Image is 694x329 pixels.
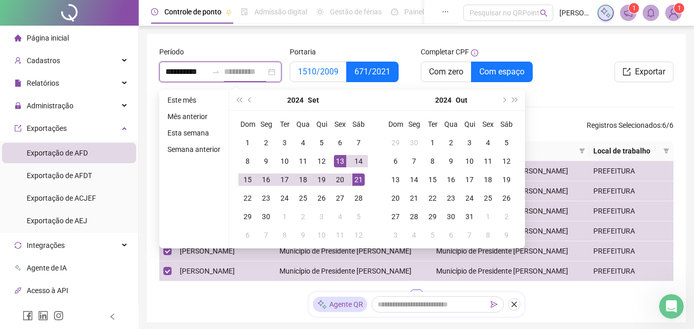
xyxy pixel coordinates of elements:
[241,229,254,241] div: 6
[678,5,681,12] span: 1
[661,143,671,159] span: filter
[405,189,423,207] td: 2024-10-21
[151,8,158,15] span: clock-circle
[164,8,221,16] span: Controle de ponto
[330,8,382,16] span: Gestão de férias
[445,155,457,167] div: 9
[297,229,309,241] div: 9
[331,189,349,207] td: 2024-09-27
[423,189,442,207] td: 2024-10-22
[238,115,257,133] th: Dom
[386,170,405,189] td: 2024-10-13
[109,313,116,320] span: left
[260,137,272,149] div: 2
[349,189,368,207] td: 2024-09-28
[257,170,275,189] td: 2024-09-16
[238,152,257,170] td: 2024-09-08
[497,170,516,189] td: 2024-10-19
[294,115,312,133] th: Qua
[352,210,365,223] div: 5
[614,62,673,82] button: Exportar
[389,173,402,186] div: 13
[404,8,444,16] span: Painel do DP
[315,155,328,167] div: 12
[331,115,349,133] th: Sex
[405,226,423,244] td: 2024-11-04
[241,155,254,167] div: 8
[14,287,22,294] span: api
[500,173,513,186] div: 19
[257,133,275,152] td: 2024-09-02
[435,90,452,110] button: year panel
[334,192,346,204] div: 27
[460,207,479,226] td: 2024-10-31
[312,133,331,152] td: 2024-09-05
[331,170,349,189] td: 2024-09-20
[163,110,224,123] li: Mês anterior
[352,229,365,241] div: 12
[212,68,220,76] span: swap-right
[587,121,661,129] span: Registros Selecionados
[278,137,291,149] div: 3
[238,207,257,226] td: 2024-09-29
[275,226,294,244] td: 2024-10-08
[317,299,327,310] img: sparkle-icon.fc2bf0ac1784a2077858766a79e2daf3.svg
[294,152,312,170] td: 2024-09-11
[405,152,423,170] td: 2024-10-07
[275,152,294,170] td: 2024-09-10
[629,3,639,13] sup: 1
[294,226,312,244] td: 2024-10-09
[278,210,291,223] div: 1
[352,173,365,186] div: 21
[334,155,346,167] div: 13
[27,241,65,249] span: Integrações
[423,289,435,302] li: Próxima página
[257,226,275,244] td: 2024-10-07
[423,152,442,170] td: 2024-10-08
[423,133,442,152] td: 2024-10-01
[298,67,339,76] span: 1510/2009
[260,173,272,186] div: 16
[423,170,442,189] td: 2024-10-15
[398,289,410,302] button: left
[389,192,402,204] div: 20
[432,241,589,261] td: Município de Presidente [PERSON_NAME]
[38,311,48,321] span: linkedin
[559,7,591,18] span: [PERSON_NAME]
[27,149,88,157] span: Exportação de AFD
[624,8,633,17] span: notification
[315,210,328,223] div: 3
[405,133,423,152] td: 2024-09-30
[163,143,224,156] li: Semana anterior
[349,207,368,226] td: 2024-10-05
[14,242,22,249] span: sync
[460,152,479,170] td: 2024-10-10
[589,201,674,221] td: PREFEITURA
[463,137,476,149] div: 3
[423,207,442,226] td: 2024-10-29
[463,210,476,223] div: 31
[275,241,432,261] td: Município de Presidente [PERSON_NAME]
[159,46,184,57] span: Período
[312,189,331,207] td: 2024-09-26
[442,189,460,207] td: 2024-10-23
[410,289,423,302] li: 1
[445,229,457,241] div: 6
[386,189,405,207] td: 2024-10-20
[663,148,669,154] span: filter
[482,155,494,167] div: 11
[27,124,67,132] span: Exportações
[442,8,449,15] span: ellipsis
[241,210,254,223] div: 29
[260,229,272,241] div: 7
[386,133,405,152] td: 2024-09-29
[463,155,476,167] div: 10
[260,192,272,204] div: 23
[278,173,291,186] div: 17
[233,90,245,110] button: super-prev-year
[297,192,309,204] div: 25
[257,152,275,170] td: 2024-09-09
[27,171,92,180] span: Exportação de AFDT
[471,49,478,56] span: info-circle
[312,207,331,226] td: 2024-10-03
